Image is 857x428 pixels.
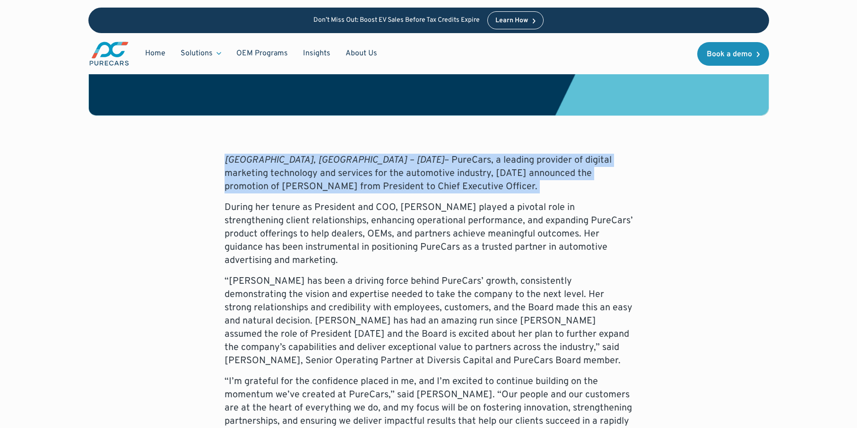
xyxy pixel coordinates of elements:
a: Book a demo [697,42,769,66]
div: Learn How [495,17,528,24]
p: “[PERSON_NAME] has been a driving force behind PureCars’ growth, consistently demonstrating the v... [225,275,633,367]
div: Solutions [181,48,213,59]
div: Book a demo [707,51,752,58]
p: – PureCars, a leading provider of digital marketing technology and services for the automotive in... [225,154,633,193]
em: [GEOGRAPHIC_DATA], [GEOGRAPHIC_DATA] – [DATE] [225,154,444,166]
a: Insights [295,44,338,62]
div: Solutions [173,44,229,62]
a: Learn How [487,11,544,29]
a: main [88,41,130,67]
img: purecars logo [88,41,130,67]
p: Don’t Miss Out: Boost EV Sales Before Tax Credits Expire [313,17,480,25]
a: OEM Programs [229,44,295,62]
p: During her tenure as President and COO, [PERSON_NAME] played a pivotal role in strengthening clie... [225,201,633,267]
a: Home [138,44,173,62]
a: About Us [338,44,385,62]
